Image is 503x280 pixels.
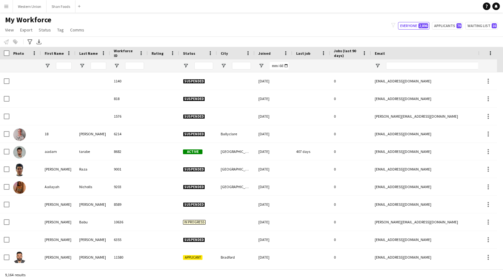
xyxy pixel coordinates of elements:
span: Workforce ID [114,48,136,58]
div: [PERSON_NAME][EMAIL_ADDRESS][DOMAIN_NAME] [371,213,497,231]
div: [DATE] [255,108,292,125]
div: 0 [330,108,371,125]
div: 407 days [292,143,330,160]
div: [DATE] [255,213,292,231]
a: Comms [68,26,87,34]
a: Tag [55,26,66,34]
div: [PERSON_NAME] [75,249,110,266]
div: [EMAIL_ADDRESS][DOMAIN_NAME] [371,231,497,248]
div: [EMAIL_ADDRESS][DOMAIN_NAME] [371,249,497,266]
div: [PERSON_NAME] [75,196,110,213]
input: Status Filter Input [194,62,213,70]
div: [DATE] [255,143,292,160]
div: 9001 [110,160,148,178]
div: [DATE] [255,178,292,195]
input: City Filter Input [232,62,251,70]
div: [EMAIL_ADDRESS][DOMAIN_NAME] [371,178,497,195]
button: Applicants79 [432,22,463,30]
div: 0 [330,231,371,248]
span: 79 [456,23,462,28]
span: Suspended [183,97,205,101]
div: [GEOGRAPHIC_DATA] [217,178,255,195]
div: 9203 [110,178,148,195]
span: View [5,27,14,33]
span: Applicant [183,255,202,260]
span: Email [375,51,385,56]
div: 18 [41,125,75,143]
a: View [3,26,16,34]
span: Rating [152,51,163,56]
span: Jobs (last 90 days) [334,48,360,58]
div: Ballyclare [217,125,255,143]
input: First Name Filter Input [56,62,72,70]
div: Bradford [217,249,255,266]
div: [DATE] [255,196,292,213]
input: Email Filter Input [386,62,493,70]
span: First Name [45,51,64,56]
div: [PERSON_NAME] [41,160,75,178]
div: [EMAIL_ADDRESS][DOMAIN_NAME] [371,125,497,143]
span: Suspended [183,167,205,172]
span: Suspended [183,202,205,207]
div: [PERSON_NAME][EMAIL_ADDRESS][DOMAIN_NAME] [371,108,497,125]
div: 0 [330,143,371,160]
div: 0 [330,160,371,178]
div: [PERSON_NAME] [41,231,75,248]
div: [DATE] [255,90,292,107]
button: Open Filter Menu [114,63,119,69]
img: Aadil Raza [13,164,26,176]
span: 2,896 [418,23,428,28]
div: 11580 [110,249,148,266]
div: [PERSON_NAME] [41,249,75,266]
div: 8589 [110,196,148,213]
button: Everyone2,896 [398,22,429,30]
div: Nicholls [75,178,110,195]
div: [GEOGRAPHIC_DATA] [217,143,255,160]
span: Joined [258,51,271,56]
div: 6355 [110,231,148,248]
div: 0 [330,213,371,231]
button: Open Filter Menu [183,63,189,69]
span: Suspended [183,79,205,84]
div: [EMAIL_ADDRESS][DOMAIN_NAME] [371,160,497,178]
div: [EMAIL_ADDRESS][DOMAIN_NAME] [371,143,497,160]
div: [PERSON_NAME] [75,231,110,248]
div: [DATE] [255,249,292,266]
span: Suspended [183,185,205,189]
span: My Workforce [5,15,51,25]
div: 1576 [110,108,148,125]
span: Export [20,27,32,33]
input: Last Name Filter Input [91,62,106,70]
div: [PERSON_NAME] [41,196,75,213]
button: Open Filter Menu [45,63,50,69]
div: 0 [330,249,371,266]
div: tarabe [75,143,110,160]
span: Suspended [183,114,205,119]
div: [PERSON_NAME] [75,125,110,143]
div: 1140 [110,72,148,90]
span: In progress [183,220,206,225]
a: Export [18,26,35,34]
div: Babu [75,213,110,231]
div: 0 [330,196,371,213]
span: Last Name [79,51,98,56]
app-action-btn: Advanced filters [26,38,34,46]
div: 0 [330,90,371,107]
button: Waiting list16 [465,22,498,30]
img: Aakash Shrestha [13,252,26,264]
button: Western Union [13,0,47,13]
div: [DATE] [255,72,292,90]
div: [DATE] [255,125,292,143]
div: [DATE] [255,231,292,248]
div: 0 [330,178,371,195]
div: [GEOGRAPHIC_DATA] [217,160,255,178]
input: Joined Filter Input [270,62,289,70]
img: aadam tarabe [13,146,26,159]
div: 8682 [110,143,148,160]
div: [PERSON_NAME] [41,213,75,231]
span: Tag [57,27,64,33]
div: 0 [330,72,371,90]
div: [EMAIL_ADDRESS][DOMAIN_NAME] [371,196,497,213]
div: 0 [330,125,371,143]
a: Status [36,26,53,34]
